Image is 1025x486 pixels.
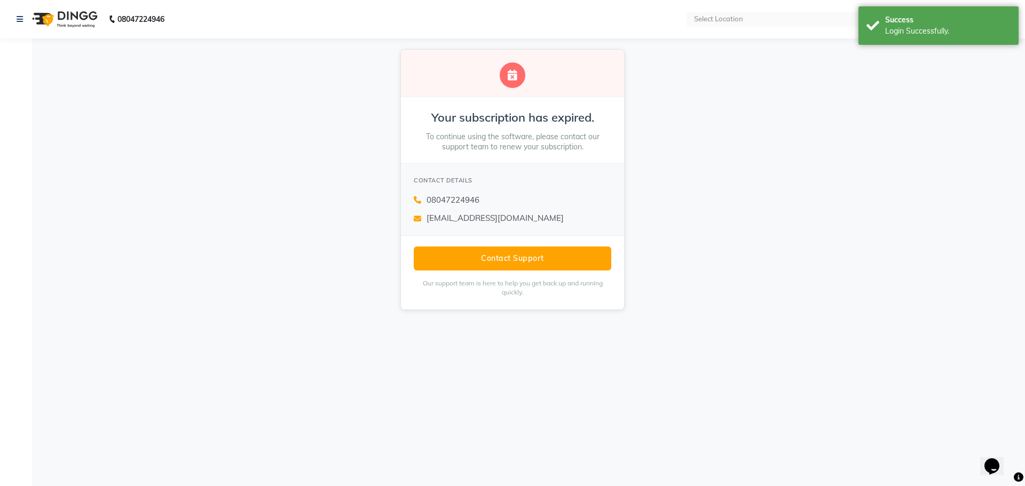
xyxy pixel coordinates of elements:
p: Our support team is here to help you get back up and running quickly. [414,279,611,297]
div: Select Location [694,14,743,25]
iframe: chat widget [980,443,1014,475]
span: [EMAIL_ADDRESS][DOMAIN_NAME] [427,212,564,225]
span: CONTACT DETAILS [414,177,472,184]
b: 08047224946 [117,4,164,34]
h2: Your subscription has expired. [414,110,611,125]
div: Success [885,14,1011,26]
p: To continue using the software, please contact our support team to renew your subscription. [414,132,611,153]
img: logo [27,4,100,34]
span: 08047224946 [427,194,479,206]
div: Login Successfully. [885,26,1011,37]
button: Contact Support [414,246,611,270]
